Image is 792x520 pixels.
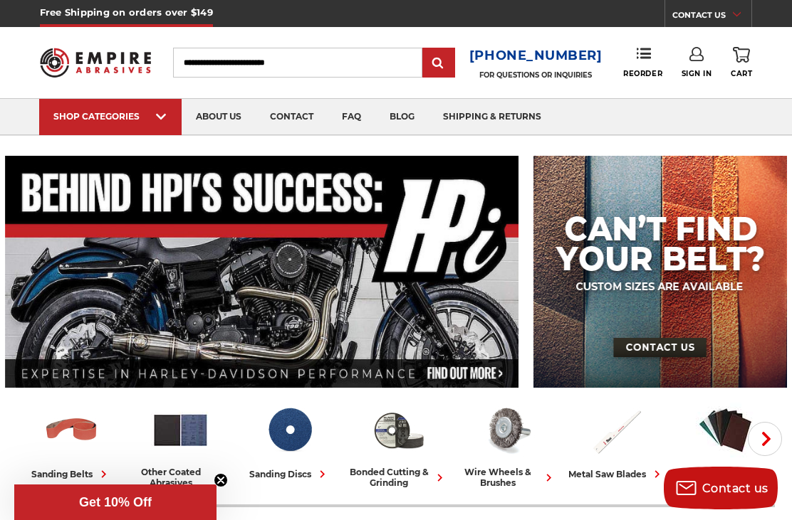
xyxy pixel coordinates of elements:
div: bonded cutting & grinding [350,467,447,488]
a: sanding belts [23,400,120,482]
a: blog [375,99,429,135]
div: sanding discs [249,467,330,482]
span: Sign In [682,69,712,78]
span: Cart [731,69,752,78]
a: CONTACT US [672,7,751,27]
img: Non-woven Abrasives [696,400,755,460]
button: Close teaser [214,473,228,487]
a: [PHONE_NUMBER] [469,46,603,66]
a: Cart [731,47,752,78]
span: Contact us [702,482,768,495]
button: Next [748,422,782,456]
a: wire wheels & brushes [459,400,556,488]
a: faq [328,99,375,135]
a: metal saw blades [568,400,665,482]
div: wire wheels & brushes [459,467,556,488]
span: Reorder [623,69,662,78]
a: contact [256,99,328,135]
div: metal saw blades [568,467,665,482]
img: Other Coated Abrasives [151,400,210,460]
div: sanding belts [31,467,111,482]
a: shipping & returns [429,99,556,135]
a: bonded cutting & grinding [350,400,447,488]
a: about us [182,99,256,135]
a: sanding discs [241,400,338,482]
img: Empire Abrasives [40,41,151,84]
div: other coated abrasives [132,467,229,488]
span: Get 10% Off [79,495,152,509]
img: promo banner for custom belts. [533,156,787,388]
a: Reorder [623,47,662,78]
input: Submit [424,49,453,78]
img: Sanding Discs [260,400,319,460]
div: SHOP CATEGORIES [53,111,167,122]
img: Banner for an interview featuring Horsepower Inc who makes Harley performance upgrades featured o... [5,156,519,388]
a: non-woven abrasives [677,400,774,488]
img: Bonded Cutting & Grinding [369,400,428,460]
div: Get 10% OffClose teaser [14,484,217,520]
a: other coated abrasives [132,400,229,488]
p: FOR QUESTIONS OR INQUIRIES [469,70,603,80]
img: Sanding Belts [42,400,101,460]
button: Contact us [664,467,778,509]
img: Wire Wheels & Brushes [478,400,537,460]
img: Metal Saw Blades [587,400,646,460]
